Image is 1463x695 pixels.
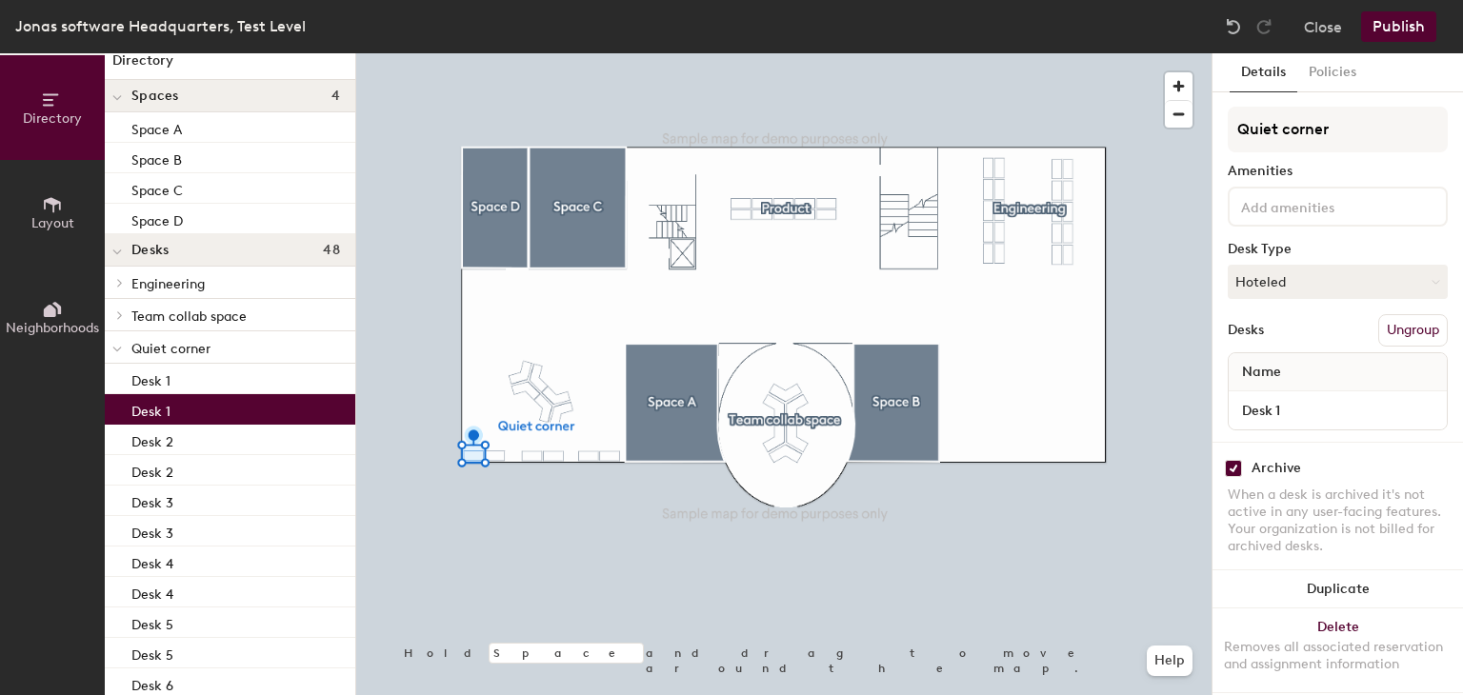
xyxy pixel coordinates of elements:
[15,14,306,38] div: Jonas software Headquarters, Test Level
[131,177,183,199] p: Space C
[1230,53,1297,92] button: Details
[131,367,170,389] p: Desk 1
[131,276,205,292] span: Engineering
[131,642,173,664] p: Desk 5
[131,398,170,420] p: Desk 1
[1378,314,1448,347] button: Ungroup
[131,672,173,694] p: Desk 6
[131,116,182,138] p: Space A
[131,243,169,258] span: Desks
[1228,164,1448,179] div: Amenities
[323,243,340,258] span: 48
[131,489,173,511] p: Desk 3
[131,341,210,357] span: Quiet corner
[331,89,340,104] span: 4
[1361,11,1436,42] button: Publish
[6,320,99,336] span: Neighborhoods
[1212,608,1463,692] button: DeleteRemoves all associated reservation and assignment information
[1237,194,1409,217] input: Add amenities
[1252,461,1301,476] div: Archive
[131,147,182,169] p: Space B
[1212,570,1463,608] button: Duplicate
[1228,242,1448,257] div: Desk Type
[131,89,179,104] span: Spaces
[131,550,173,572] p: Desk 4
[131,581,173,603] p: Desk 4
[1233,397,1443,424] input: Unnamed desk
[131,459,173,481] p: Desk 2
[131,520,173,542] p: Desk 3
[1297,53,1368,92] button: Policies
[23,110,82,127] span: Directory
[1228,486,1448,555] div: When a desk is archived it's not active in any user-facing features. Your organization is not bil...
[1233,355,1291,389] span: Name
[1224,639,1452,673] div: Removes all associated reservation and assignment information
[131,308,247,325] span: Team collab space
[131,611,173,633] p: Desk 5
[131,428,173,450] p: Desk 2
[1254,17,1273,36] img: Redo
[131,208,183,229] p: Space D
[31,215,74,231] span: Layout
[105,50,355,80] h1: Directory
[1228,323,1264,338] div: Desks
[1147,645,1192,676] button: Help
[1228,265,1448,299] button: Hoteled
[1224,17,1243,36] img: Undo
[1304,11,1342,42] button: Close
